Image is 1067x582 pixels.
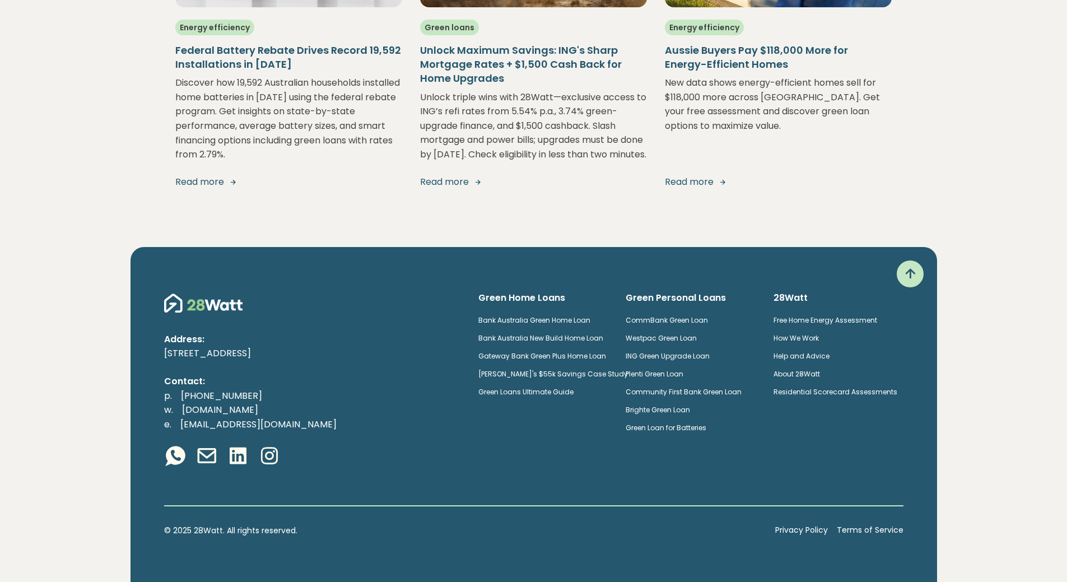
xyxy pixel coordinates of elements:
a: Free Home Energy Assessment [774,315,877,325]
a: Read more [420,175,647,189]
a: Terms of Service [837,524,903,537]
a: Green Loans Ultimate Guide [478,387,574,397]
a: Read more [665,175,892,189]
a: Unlock Maximum Savings: ING's Sharp Mortgage Rates + $1,500 Cash Back for Home Upgrades [420,34,647,90]
a: Email [195,445,218,469]
p: Unlock triple wins with 28Watt—exclusive access to ING’s refi rates from 5.54% p.a., 3.74% green-... [420,90,647,162]
h5: Federal Battery Rebate Drives Record 19,592 Installations in [DATE] [175,43,402,71]
a: Gateway Bank Green Plus Home Loan [478,351,606,361]
a: Brighte Green Loan [626,405,690,415]
a: Aussie Buyers Pay $118,000 More for Energy-Efficient Homes [665,34,892,76]
a: Privacy Policy [775,524,828,537]
a: Residential Scorecard Assessments [774,387,897,397]
a: [DOMAIN_NAME] [173,403,267,416]
img: 28Watt [164,292,243,314]
a: [PERSON_NAME]'s $55k Savings Case Study [478,369,628,379]
a: Westpac Green Loan [626,333,697,343]
a: Bank Australia Green Home Loan [478,315,590,325]
a: About 28Watt [774,369,820,379]
h5: Unlock Maximum Savings: ING's Sharp Mortgage Rates + $1,500 Cash Back for Home Upgrades [420,43,647,86]
span: w. [164,403,173,416]
h6: Green Home Loans [478,292,608,304]
a: Federal Battery Rebate Drives Record 19,592 Installations in [DATE] [175,34,402,76]
a: Linkedin [227,445,249,469]
a: Community First Bank Green Loan [626,387,742,397]
p: [STREET_ADDRESS] [164,346,460,361]
p: Discover how 19,592 Australian households installed home batteries in [DATE] using the federal re... [175,76,402,162]
span: Energy efficiency [175,20,254,35]
p: New data shows energy-efficient homes sell for $118,000 more across [GEOGRAPHIC_DATA]. Get your f... [665,76,892,162]
a: [EMAIL_ADDRESS][DOMAIN_NAME] [171,418,346,431]
a: How We Work [774,333,819,343]
a: Bank Australia New Build Home Loan [478,333,603,343]
p: © 2025 28Watt. All rights reserved. [164,524,766,537]
a: Help and Advice [774,351,830,361]
a: CommBank Green Loan [626,315,708,325]
a: ING Green Upgrade Loan [626,351,710,361]
p: Address: [164,332,460,347]
a: [PHONE_NUMBER] [172,389,271,402]
span: Energy efficiency [665,20,744,35]
a: Plenti Green Loan [626,369,683,379]
h5: Aussie Buyers Pay $118,000 More for Energy-Efficient Homes [665,43,892,71]
span: e. [164,418,171,431]
a: Instagram [258,445,281,469]
p: Contact: [164,374,460,389]
a: Read more [175,175,402,189]
h6: 28Watt [774,292,903,304]
span: Green loans [420,20,479,35]
a: Whatsapp [164,445,187,469]
span: p. [164,389,172,402]
h6: Green Personal Loans [626,292,756,304]
a: Green Loan for Batteries [626,423,706,432]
